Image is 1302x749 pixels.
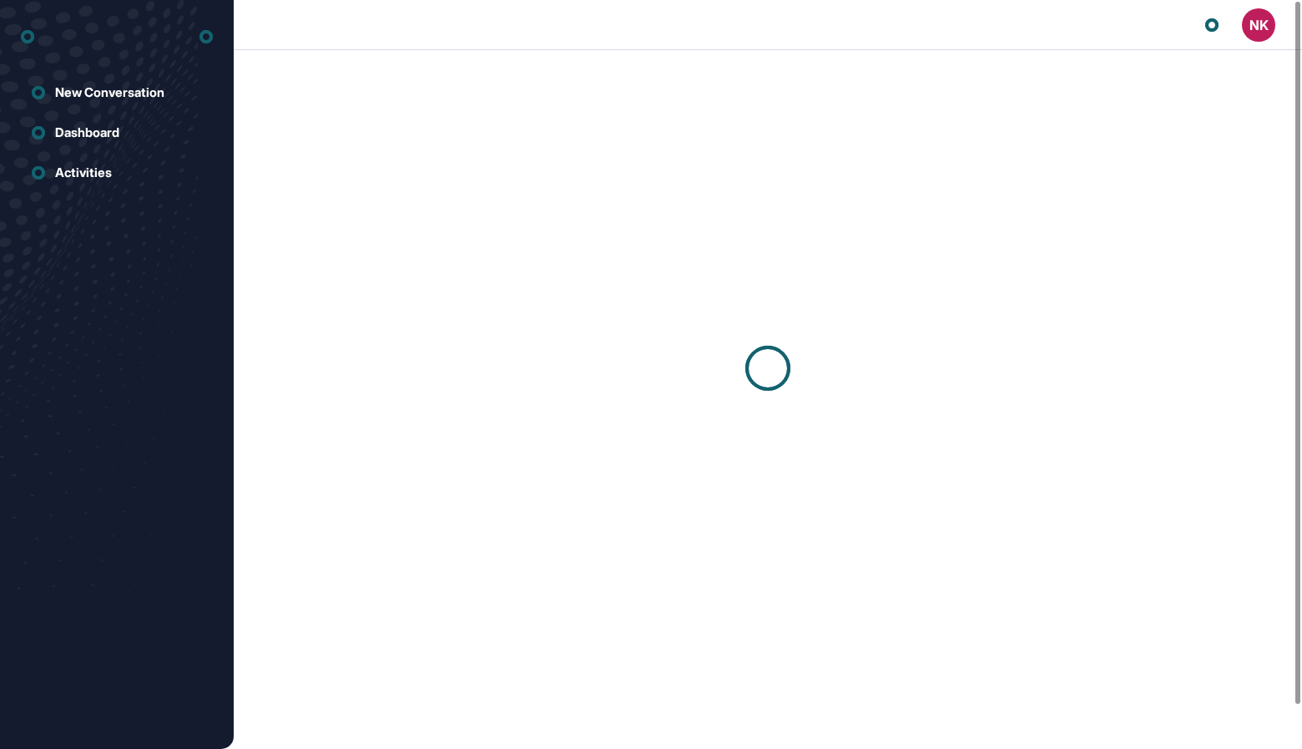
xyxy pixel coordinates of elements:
button: NK [1242,8,1275,42]
div: Activities [55,165,112,180]
div: Dashboard [55,125,119,140]
a: Dashboard [21,116,213,149]
a: Activities [21,156,213,190]
div: entrapeer-logo [21,23,34,50]
a: New Conversation [21,76,213,109]
div: New Conversation [55,85,164,100]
